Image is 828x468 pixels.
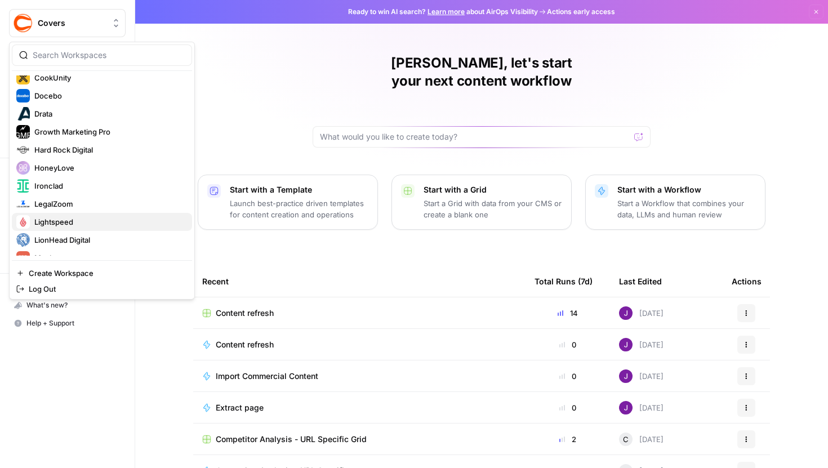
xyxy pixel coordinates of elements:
span: LegalZoom [34,198,183,210]
img: HoneyLove Logo [16,161,30,175]
img: Ironclad Logo [16,179,30,193]
button: Start with a TemplateLaunch best-practice driven templates for content creation and operations [198,175,378,230]
p: Start with a Grid [424,184,562,195]
h1: [PERSON_NAME], let's start your next content workflow [313,54,651,90]
img: Docebo Logo [16,89,30,102]
a: Log Out [12,281,192,297]
span: Ready to win AI search? about AirOps Visibility [348,7,538,17]
span: Import Commercial Content [216,371,318,382]
a: Create Workspace [12,265,192,281]
img: nj1ssy6o3lyd6ijko0eoja4aphzn [619,401,633,414]
span: Actions early access [547,7,615,17]
div: 14 [535,307,601,319]
span: LionHead Digital [34,234,183,246]
button: Help + Support [9,314,126,332]
img: Lightspeed Logo [16,215,30,229]
span: Covers [38,17,106,29]
div: 0 [535,402,601,413]
span: Extract page [216,402,264,413]
span: Growth Marketing Pro [34,126,183,137]
span: Content refresh [216,307,274,319]
div: [DATE] [619,338,664,351]
img: LegalZoom Logo [16,197,30,211]
input: Search Workspaces [33,50,185,61]
div: [DATE] [619,433,664,446]
span: C [623,434,629,445]
span: Log Out [29,283,183,295]
button: Start with a WorkflowStart a Workflow that combines your data, LLMs and human review [585,175,765,230]
img: Growth Marketing Pro Logo [16,125,30,139]
div: Actions [732,266,762,297]
div: Recent [202,266,517,297]
span: Create Workspace [29,268,183,279]
p: Start a Workflow that combines your data, LLMs and human review [617,198,756,220]
a: Extract page [202,402,517,413]
div: Total Runs (7d) [535,266,593,297]
span: Ironclad [34,180,183,191]
img: nj1ssy6o3lyd6ijko0eoja4aphzn [619,306,633,320]
div: 0 [535,371,601,382]
span: Maple [34,252,183,264]
div: [DATE] [619,306,664,320]
p: Start with a Template [230,184,368,195]
a: Content refresh [202,307,517,319]
span: CookUnity [34,72,183,83]
span: HoneyLove [34,162,183,173]
div: [DATE] [619,401,664,414]
span: Drata [34,108,183,119]
img: nj1ssy6o3lyd6ijko0eoja4aphzn [619,338,633,351]
img: Maple Logo [16,251,30,265]
span: Content refresh [216,339,274,350]
a: Import Commercial Content [202,371,517,382]
span: Lightspeed [34,216,183,228]
img: nj1ssy6o3lyd6ijko0eoja4aphzn [619,369,633,383]
a: Learn more [428,7,465,16]
div: 0 [535,339,601,350]
div: Workspace: Covers [9,42,195,300]
input: What would you like to create today? [320,131,630,142]
div: 2 [535,434,601,445]
button: What's new? [9,296,126,314]
div: What's new? [10,297,125,314]
span: Hard Rock Digital [34,144,183,155]
img: LionHead Digital Logo [16,233,30,247]
img: Covers Logo [13,13,33,33]
img: Drata Logo [16,107,30,121]
p: Start a Grid with data from your CMS or create a blank one [424,198,562,220]
span: Competitor Analysis - URL Specific Grid [216,434,367,445]
p: Start with a Workflow [617,184,756,195]
img: CookUnity Logo [16,71,30,84]
img: Hard Rock Digital Logo [16,143,30,157]
button: Start with a GridStart a Grid with data from your CMS or create a blank one [391,175,572,230]
span: Help + Support [26,318,121,328]
div: Last Edited [619,266,662,297]
p: Launch best-practice driven templates for content creation and operations [230,198,368,220]
a: Competitor Analysis - URL Specific Grid [202,434,517,445]
button: Workspace: Covers [9,9,126,37]
div: [DATE] [619,369,664,383]
span: Docebo [34,90,183,101]
a: Content refresh [202,339,517,350]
